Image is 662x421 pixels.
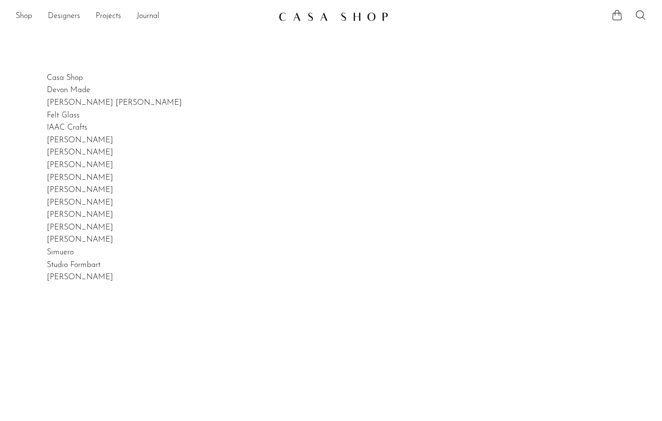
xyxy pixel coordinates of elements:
[47,124,87,132] a: IAAC Crafts
[47,112,80,119] a: Felt Glass
[47,199,113,207] a: [PERSON_NAME]
[47,236,113,244] a: [PERSON_NAME]
[16,8,271,25] nav: Desktop navigation
[48,10,80,23] a: Designers
[16,8,271,25] ul: NEW HEADER MENU
[47,273,113,281] a: [PERSON_NAME]
[16,10,32,23] a: Shop
[47,249,74,256] a: Simuero
[47,261,100,269] a: Studio Formbart
[96,10,121,23] a: Projects
[47,74,83,82] a: Casa Shop
[47,224,113,231] a: [PERSON_NAME]
[47,86,90,94] a: Devon Made
[47,99,182,107] a: [PERSON_NAME] [PERSON_NAME]
[47,161,113,169] a: [PERSON_NAME]
[47,211,113,219] a: [PERSON_NAME]
[47,136,113,144] a: [PERSON_NAME]
[47,149,113,156] a: [PERSON_NAME]
[47,174,113,182] a: [PERSON_NAME]
[137,10,160,23] a: Journal
[47,186,113,194] a: [PERSON_NAME]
